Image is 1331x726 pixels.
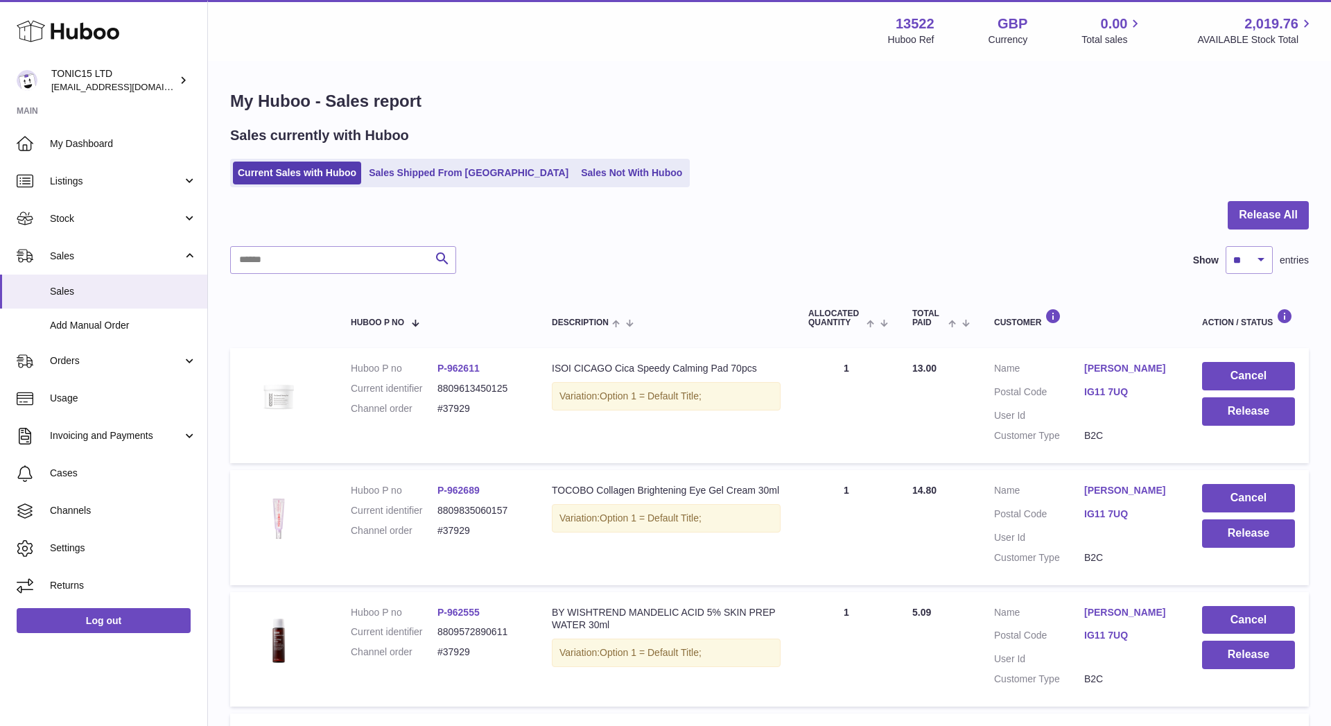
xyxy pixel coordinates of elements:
dt: User Id [994,531,1084,544]
div: BY WISHTREND MANDELIC ACID 5% SKIN PREP WATER 30ml [552,606,781,632]
dt: Channel order [351,524,437,537]
div: Variation: [552,504,781,533]
span: Returns [50,579,197,592]
dd: #37929 [437,524,524,537]
dd: 8809572890611 [437,625,524,639]
dt: Huboo P no [351,606,437,619]
span: Invoicing and Payments [50,429,182,442]
button: Cancel [1202,606,1295,634]
dd: #37929 [437,402,524,415]
a: P-962611 [437,363,480,374]
td: 1 [794,592,898,707]
a: IG11 7UQ [1084,508,1174,521]
a: [PERSON_NAME] [1084,484,1174,497]
a: [PERSON_NAME] [1084,362,1174,375]
span: 2,019.76 [1244,15,1298,33]
dd: 8809835060157 [437,504,524,517]
h2: Sales currently with Huboo [230,126,409,145]
dd: B2C [1084,673,1174,686]
span: Total sales [1081,33,1143,46]
span: entries [1280,254,1309,267]
a: [PERSON_NAME] [1084,606,1174,619]
dt: Huboo P no [351,362,437,375]
div: TONIC15 LTD [51,67,176,94]
button: Release All [1228,201,1309,230]
div: Huboo Ref [888,33,934,46]
a: P-962689 [437,485,480,496]
span: Usage [50,392,197,405]
span: 14.80 [912,485,937,496]
dd: B2C [1084,551,1174,564]
dt: User Id [994,652,1084,666]
a: IG11 7UQ [1084,629,1174,642]
dt: Postal Code [994,629,1084,646]
dt: Customer Type [994,429,1084,442]
span: 13.00 [912,363,937,374]
dt: Customer Type [994,551,1084,564]
strong: 13522 [896,15,934,33]
span: Add Manual Order [50,319,197,332]
dt: Current identifier [351,625,437,639]
img: BYWISHTRENDMANDELICACID5_SKINPREPWATER30ml.jpg [244,606,313,675]
div: Currency [989,33,1028,46]
a: P-962555 [437,607,480,618]
dt: Current identifier [351,382,437,395]
span: Orders [50,354,182,368]
td: 1 [794,470,898,585]
button: Cancel [1202,362,1295,390]
a: Current Sales with Huboo [233,162,361,184]
span: Option 1 = Default Title; [600,390,702,401]
span: [EMAIL_ADDRESS][DOMAIN_NAME] [51,81,204,92]
span: 5.09 [912,607,931,618]
a: 0.00 Total sales [1081,15,1143,46]
div: TOCOBO Collagen Brightening Eye Gel Cream 30ml [552,484,781,497]
div: Variation: [552,382,781,410]
a: Sales Shipped From [GEOGRAPHIC_DATA] [364,162,573,184]
div: Variation: [552,639,781,667]
dt: Current identifier [351,504,437,517]
dd: B2C [1084,429,1174,442]
dt: Postal Code [994,386,1084,402]
span: Huboo P no [351,318,404,327]
dt: Huboo P no [351,484,437,497]
h1: My Huboo - Sales report [230,90,1309,112]
dt: Channel order [351,646,437,659]
button: Release [1202,641,1295,669]
span: 0.00 [1101,15,1128,33]
a: 2,019.76 AVAILABLE Stock Total [1197,15,1314,46]
span: Total paid [912,309,945,327]
span: ALLOCATED Quantity [808,309,863,327]
img: CicagoCicaSpeedyCalmingPad-min.png [244,362,313,431]
span: Description [552,318,609,327]
dt: Postal Code [994,508,1084,524]
span: Option 1 = Default Title; [600,647,702,658]
span: AVAILABLE Stock Total [1197,33,1314,46]
div: ISOI CICAGO Cica Speedy Calming Pad 70pcs [552,362,781,375]
div: Customer [994,309,1174,327]
dt: User Id [994,409,1084,422]
dt: Name [994,362,1084,379]
td: 1 [794,348,898,463]
img: pamper@tonic15.com [17,70,37,91]
span: Sales [50,285,197,298]
dd: 8809613450125 [437,382,524,395]
a: IG11 7UQ [1084,386,1174,399]
img: TOCOBO-CollagenBrighteningEyeGelCream30ml.jpg [244,484,313,553]
dt: Name [994,484,1084,501]
span: Cases [50,467,197,480]
a: Log out [17,608,191,633]
span: Option 1 = Default Title; [600,512,702,524]
a: Sales Not With Huboo [576,162,687,184]
button: Release [1202,397,1295,426]
dt: Name [994,606,1084,623]
button: Release [1202,519,1295,548]
dd: #37929 [437,646,524,659]
strong: GBP [998,15,1027,33]
span: Sales [50,250,182,263]
span: My Dashboard [50,137,197,150]
div: Action / Status [1202,309,1295,327]
button: Cancel [1202,484,1295,512]
span: Stock [50,212,182,225]
label: Show [1193,254,1219,267]
span: Listings [50,175,182,188]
